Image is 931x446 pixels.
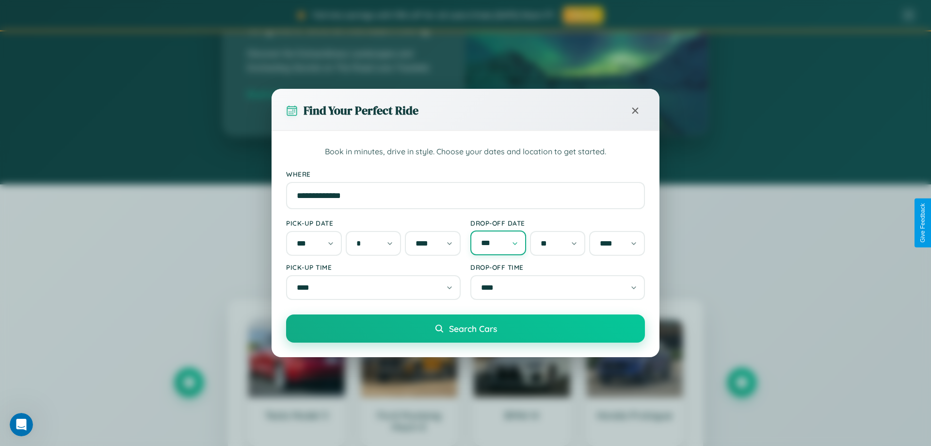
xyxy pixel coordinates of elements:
label: Pick-up Date [286,219,461,227]
label: Pick-up Time [286,263,461,271]
label: Drop-off Time [470,263,645,271]
p: Book in minutes, drive in style. Choose your dates and location to get started. [286,146,645,158]
button: Search Cars [286,314,645,343]
h3: Find Your Perfect Ride [304,102,418,118]
label: Drop-off Date [470,219,645,227]
label: Where [286,170,645,178]
span: Search Cars [449,323,497,334]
